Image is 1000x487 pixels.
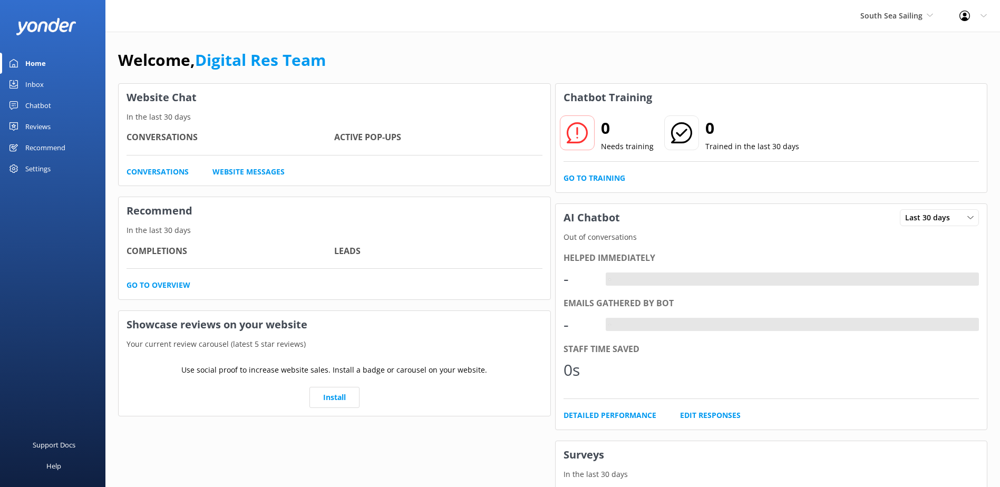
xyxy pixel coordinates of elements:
a: Install [309,387,360,408]
h3: Showcase reviews on your website [119,311,550,338]
div: Helped immediately [564,251,979,265]
div: - [606,318,614,332]
h1: Welcome, [118,47,326,73]
div: Chatbot [25,95,51,116]
img: yonder-white-logo.png [16,18,76,35]
a: Detailed Performance [564,410,656,421]
h3: Surveys [556,441,987,469]
p: In the last 30 days [119,111,550,123]
div: Home [25,53,46,74]
h4: Conversations [127,131,334,144]
span: South Sea Sailing [860,11,923,21]
div: Help [46,455,61,476]
p: Use social proof to increase website sales. Install a badge or carousel on your website. [181,364,487,376]
div: Support Docs [33,434,75,455]
div: - [564,312,595,337]
div: Recommend [25,137,65,158]
a: Go to overview [127,279,190,291]
div: Staff time saved [564,343,979,356]
div: Settings [25,158,51,179]
h2: 0 [601,115,654,141]
h2: 0 [705,115,799,141]
a: Website Messages [212,166,285,178]
div: 0s [564,357,595,383]
h4: Completions [127,245,334,258]
p: Out of conversations [556,231,987,243]
h3: AI Chatbot [556,204,628,231]
p: Needs training [601,141,654,152]
h3: Recommend [119,197,550,225]
p: Your current review carousel (latest 5 star reviews) [119,338,550,350]
span: Last 30 days [905,212,956,223]
div: - [606,272,614,286]
div: Emails gathered by bot [564,297,979,310]
h4: Active Pop-ups [334,131,542,144]
p: In the last 30 days [556,469,987,480]
a: Conversations [127,166,189,178]
h4: Leads [334,245,542,258]
a: Edit Responses [680,410,741,421]
div: Reviews [25,116,51,137]
a: Digital Res Team [195,49,326,71]
h3: Chatbot Training [556,84,660,111]
div: Inbox [25,74,44,95]
p: In the last 30 days [119,225,550,236]
div: - [564,266,595,291]
h3: Website Chat [119,84,550,111]
a: Go to Training [564,172,625,184]
p: Trained in the last 30 days [705,141,799,152]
